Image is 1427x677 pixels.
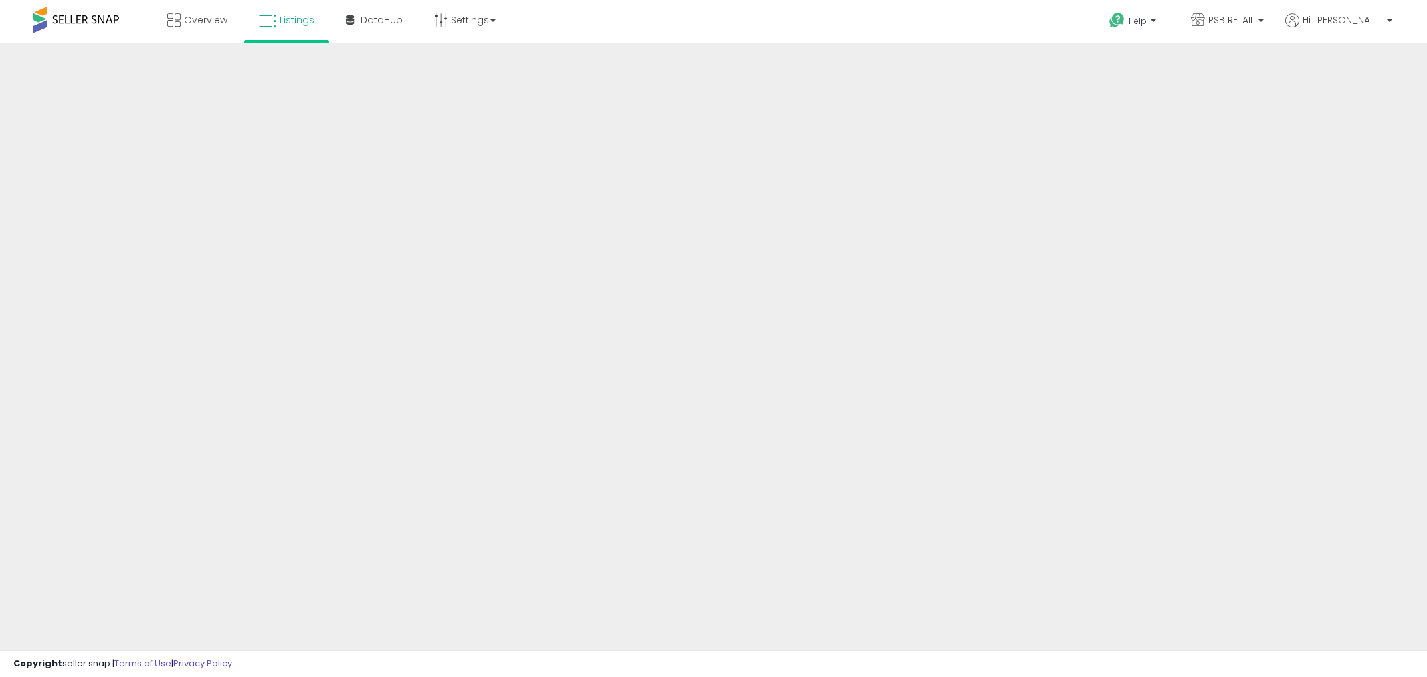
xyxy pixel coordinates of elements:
[1285,13,1392,43] a: Hi [PERSON_NAME]
[1303,13,1383,27] span: Hi [PERSON_NAME]
[184,13,227,27] span: Overview
[280,13,314,27] span: Listings
[1109,12,1125,29] i: Get Help
[1099,2,1169,43] a: Help
[361,13,403,27] span: DataHub
[1208,13,1254,27] span: PSB RETAIL
[1129,15,1147,27] span: Help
